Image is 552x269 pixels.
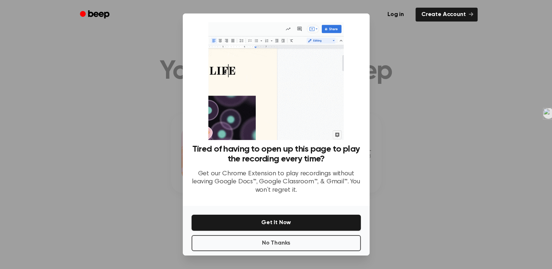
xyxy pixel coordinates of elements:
[192,170,361,195] p: Get our Chrome Extension to play recordings without leaving Google Docs™, Google Classroom™, & Gm...
[416,8,478,22] a: Create Account
[192,144,361,164] h3: Tired of having to open up this page to play the recording every time?
[75,8,116,22] a: Beep
[192,215,361,231] button: Get It Now
[380,6,411,23] a: Log in
[192,235,361,251] button: No Thanks
[208,22,344,140] img: Beep extension in action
